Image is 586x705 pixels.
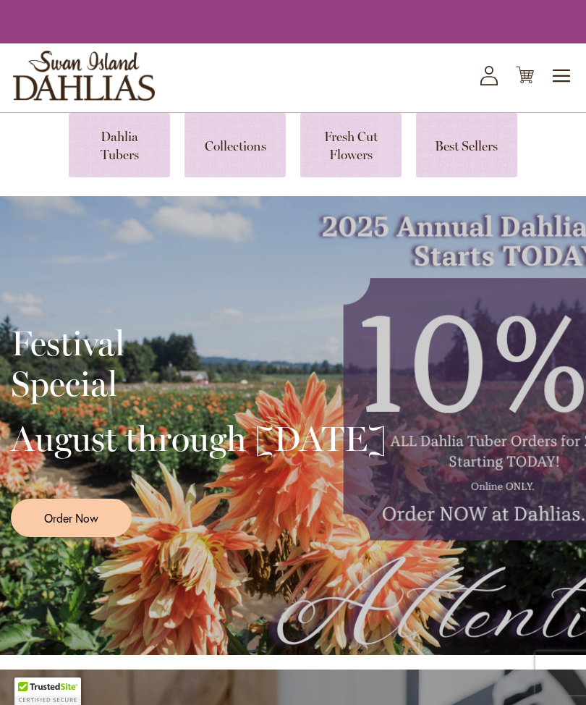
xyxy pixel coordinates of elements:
h2: Festival Special [11,323,386,404]
a: Order Now [11,499,132,537]
a: store logo [13,51,155,101]
div: TrustedSite Certified [14,677,81,705]
span: Order Now [44,510,98,526]
h2: August through [DATE] [11,418,386,459]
